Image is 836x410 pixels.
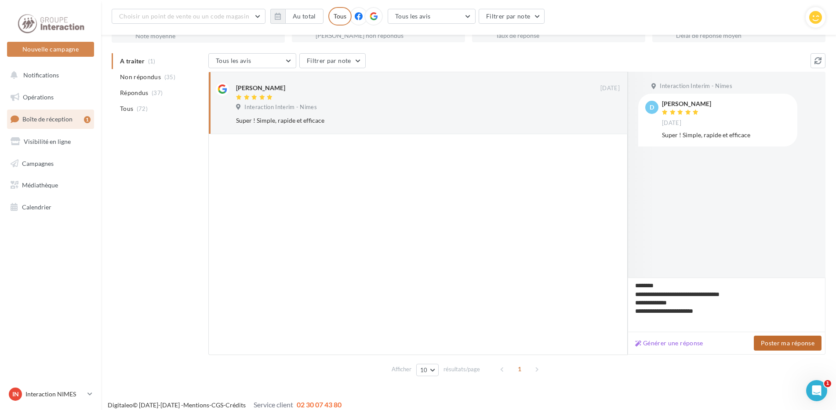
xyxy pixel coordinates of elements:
[164,73,175,81] span: (35)
[254,400,293,409] span: Service client
[211,401,223,409] a: CGS
[151,14,167,30] div: Fermer
[270,9,323,24] button: Au total
[22,181,58,189] span: Médiathèque
[443,365,480,373] span: résultats/page
[662,119,681,127] span: [DATE]
[7,42,94,57] button: Nouvelle campagne
[37,297,68,303] span: Actualités
[420,366,428,373] span: 10
[105,275,141,310] button: Tâches
[120,73,161,81] span: Non répondus
[299,53,366,68] button: Filtrer par note
[650,103,654,112] span: D
[5,110,96,128] a: Boîte de réception1
[12,390,19,399] span: IN
[416,364,439,376] button: 10
[72,297,116,303] span: Conversations
[137,105,148,112] span: (72)
[5,132,96,151] a: Visibilité en ligne
[120,88,149,97] span: Répondus
[112,9,265,24] button: Choisir un point de vente ou un code magasin
[392,365,411,373] span: Afficher
[108,401,133,409] a: Digitaleo
[5,198,96,216] a: Calendrier
[18,150,147,168] div: Notre bot et notre équipe peuvent vous aider
[662,101,711,107] div: [PERSON_NAME]
[5,154,96,173] a: Campagnes
[22,115,73,123] span: Boîte de réception
[660,82,732,90] span: Interaction Interim - Nimes
[244,103,317,111] span: Interaction Interim - Nimes
[22,159,54,167] span: Campagnes
[23,93,54,101] span: Opérations
[113,297,134,303] span: Tâches
[754,336,821,351] button: Poster ma réponse
[120,104,133,113] span: Tous
[297,400,342,409] span: 02 30 07 43 80
[5,297,30,303] span: Accueil
[7,386,94,403] a: IN Interaction NIMES
[141,275,176,310] button: Aide
[513,362,527,376] span: 1
[9,133,167,176] div: Poser une questionNotre bot et notre équipe peuvent vous aider
[395,12,431,20] span: Tous les avis
[824,380,831,387] span: 1
[18,62,158,92] p: Bonjour Interaction👋
[9,180,167,311] div: NouveautéNe manquez rien d'important grâce à l'onglet "Notifications" 🔔
[18,92,158,122] p: Comment pouvons-nous vous aider ?
[328,7,352,26] div: Tous
[806,380,827,401] iframe: Intercom live chat
[600,84,620,92] span: [DATE]
[25,390,84,399] p: Interaction NIMES
[5,66,92,84] button: Notifications
[35,275,70,310] button: Actualités
[236,84,285,92] div: [PERSON_NAME]
[236,116,563,125] div: Super ! Simple, rapide et efficace
[662,131,790,139] div: Super ! Simple, rapide et efficace
[183,401,209,409] a: Mentions
[225,401,246,409] a: Crédits
[23,71,59,79] span: Notifications
[152,297,165,303] span: Aide
[152,89,163,96] span: (37)
[479,9,545,24] button: Filtrer par note
[208,53,296,68] button: Tous les avis
[108,401,342,409] span: © [DATE]-[DATE] - - -
[18,141,147,150] div: Poser une question
[5,176,96,194] a: Médiathèque
[216,57,251,64] span: Tous les avis
[5,88,96,106] a: Opérations
[22,203,51,211] span: Calendrier
[285,9,323,24] button: Au total
[388,9,476,24] button: Tous les avis
[84,116,91,123] div: 1
[24,138,71,145] span: Visibilité en ligne
[70,275,105,310] button: Conversations
[632,338,707,348] button: Générer une réponse
[18,249,57,259] div: Nouveauté
[119,12,249,20] span: Choisir un point de vente ou un code magasin
[18,264,142,283] div: Ne manquez rien d'important grâce à l'onglet "Notifications" 🔔
[18,17,79,31] img: logo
